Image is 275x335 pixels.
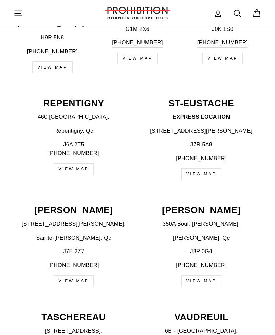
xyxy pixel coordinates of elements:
[14,247,134,256] p: J7E 2Z7
[54,163,94,175] a: VIEW MAP
[141,99,261,108] p: ST-EUSTACHE
[48,149,99,158] a: [PHONE_NUMBER]
[141,140,261,149] p: J7R 5A8
[14,220,134,228] p: [STREET_ADDRESS][PERSON_NAME],
[141,247,261,256] p: J3P 0G4
[176,154,227,163] a: [PHONE_NUMBER]
[104,7,171,19] img: PROHIBITION COUNTER-CULTURE CLUB
[181,168,222,180] a: VIEW MAP
[14,99,134,108] p: REPENTIGNY
[141,127,261,135] p: [STREET_ADDRESS][PERSON_NAME]
[14,140,134,158] p: J6A 2T5
[181,275,222,287] a: VIEW MAP
[173,114,230,120] strong: EXPRESS LOCATION
[112,38,163,48] a: [PHONE_NUMBER]
[14,33,91,42] p: H9R 5N8
[54,275,94,287] a: VIEW MAP
[141,220,261,228] p: 350A Boul. [PERSON_NAME],
[48,261,99,270] a: [PHONE_NUMBER]
[202,53,243,64] a: VIEW MAP
[14,234,134,242] p: Sainte-[PERSON_NAME], Qc
[27,47,78,56] a: [PHONE_NUMBER]
[141,206,261,215] p: [PERSON_NAME]
[141,234,261,242] p: [PERSON_NAME], Qc
[14,127,134,135] p: Repentigny, Qc
[14,113,134,122] p: 460 [GEOGRAPHIC_DATA],
[141,313,261,322] p: VAUDREUIL
[32,61,73,73] a: VIEW MAP
[14,313,134,322] p: TASCHEREAU
[184,25,261,34] p: J0K 1S0
[117,53,158,64] a: VIEW MAP
[176,261,227,270] a: [PHONE_NUMBER]
[14,206,134,215] p: [PERSON_NAME]
[99,25,177,34] p: G1M 2X6
[197,38,248,48] a: [PHONE_NUMBER]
